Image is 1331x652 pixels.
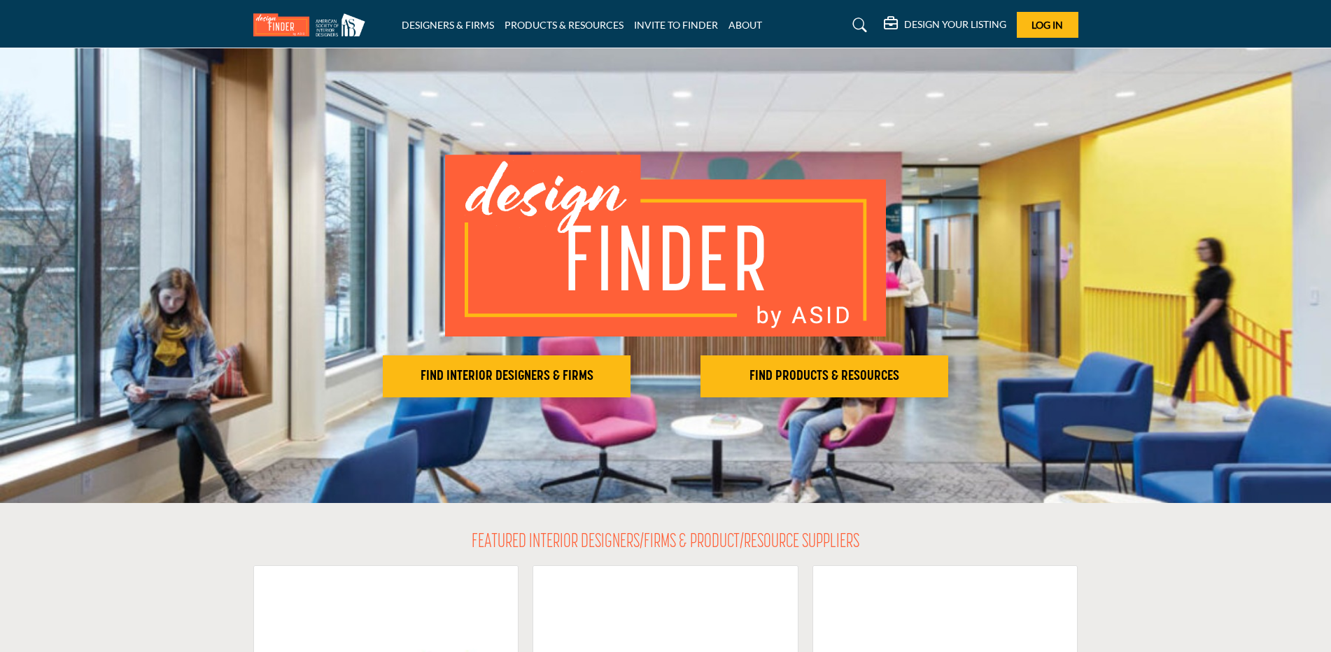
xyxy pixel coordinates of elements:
[904,18,1006,31] h5: DESIGN YOUR LISTING
[728,19,762,31] a: ABOUT
[253,13,372,36] img: Site Logo
[445,155,886,336] img: image
[705,368,944,385] h2: FIND PRODUCTS & RESOURCES
[634,19,718,31] a: INVITE TO FINDER
[1017,12,1078,38] button: Log In
[884,17,1006,34] div: DESIGN YOUR LISTING
[472,531,859,555] h2: FEATURED INTERIOR DESIGNERS/FIRMS & PRODUCT/RESOURCE SUPPLIERS
[383,355,631,397] button: FIND INTERIOR DESIGNERS & FIRMS
[1031,19,1063,31] span: Log In
[839,14,876,36] a: Search
[700,355,948,397] button: FIND PRODUCTS & RESOURCES
[402,19,494,31] a: DESIGNERS & FIRMS
[387,368,626,385] h2: FIND INTERIOR DESIGNERS & FIRMS
[505,19,624,31] a: PRODUCTS & RESOURCES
